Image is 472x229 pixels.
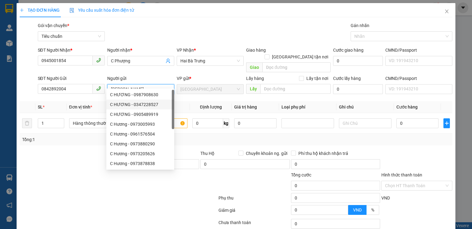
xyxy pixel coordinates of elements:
[246,48,266,53] span: Giao hàng
[351,23,369,28] label: Gán nhãn
[106,109,174,119] div: C HƯƠNG - 0905489919
[107,75,174,82] div: Người gửi
[200,151,214,156] span: Thu Hộ
[234,105,257,109] span: Giá trị hàng
[444,121,450,126] span: plus
[106,159,174,168] div: C Hương - 0973878838
[336,101,394,113] th: Ghi chú
[246,76,264,81] span: Lấy hàng
[443,118,450,128] button: plus
[177,75,244,82] div: VP gửi
[110,160,171,167] div: C Hương - 0973878838
[107,47,174,53] div: Người nhận
[20,8,60,13] span: TẠO ĐƠN HÀNG
[106,129,174,139] div: C Hương - 0961576504
[110,111,171,118] div: C HƯƠNG - 0905489919
[106,149,174,159] div: C Hương - 0973205626
[385,75,452,82] div: CMND/Passport
[444,9,449,14] span: close
[381,195,390,200] span: VND
[333,56,383,66] input: Cước giao hàng
[38,23,69,28] span: Gói vận chuyển
[110,121,171,128] div: C Hương - 0973005993
[69,8,134,13] span: Yêu cầu xuất hóa đơn điện tử
[110,140,171,147] div: C Hương - 0973880290
[296,150,351,157] span: Phí thu hộ khách nhận trả
[396,105,418,109] span: Cước hàng
[69,8,74,13] img: icon
[385,47,452,53] div: CMND/Passport
[38,75,105,82] div: SĐT Người Gửi
[353,207,362,212] span: VND
[339,118,391,128] input: Ghi Chú
[106,119,174,129] div: C Hương - 0973005993
[110,91,171,98] div: C HƯƠNG - 0987908630
[22,136,183,143] div: Tổng: 1
[96,86,101,91] span: phone
[381,172,422,177] label: Hình thức thanh toán
[260,84,331,94] input: Dọc đường
[438,3,455,20] button: Close
[110,131,171,137] div: C Hương - 0961576504
[69,105,92,109] span: Đơn vị tính
[243,150,290,157] span: Chuyển khoản ng. gửi
[110,101,171,108] div: C HƯƠNG - 0347228527
[246,84,260,94] span: Lấy
[41,32,101,41] span: Tiêu chuẩn
[180,85,240,94] span: Thủ Đức
[218,195,290,205] div: Phụ thu
[333,48,364,53] label: Cước giao hàng
[262,62,331,72] input: Dọc đường
[177,48,194,53] span: VP Nhận
[371,207,374,212] span: %
[269,53,331,60] span: [GEOGRAPHIC_DATA] tận nơi
[279,101,336,113] th: Loại phụ phí
[106,139,174,149] div: C Hương - 0973880290
[333,76,361,81] label: Cước lấy hàng
[38,47,105,53] div: SĐT Người Nhận
[20,8,24,12] span: plus
[223,118,229,128] span: kg
[96,58,101,63] span: phone
[106,100,174,109] div: C HƯƠNG - 0347228527
[234,118,276,128] input: 0
[38,105,43,109] span: SL
[166,58,171,63] span: user-add
[304,75,331,82] span: Lấy tận nơi
[180,56,240,65] span: Hai Bà Trưng
[246,62,262,72] span: Giao
[333,84,383,94] input: Cước lấy hàng
[200,105,222,109] span: Định lượng
[110,150,171,157] div: C Hương - 0973205626
[291,172,311,177] span: Tổng cước
[22,118,32,128] button: delete
[73,119,126,128] span: Hàng thông thường
[106,90,174,100] div: C HƯƠNG - 0987908630
[218,207,290,218] div: Giảm giá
